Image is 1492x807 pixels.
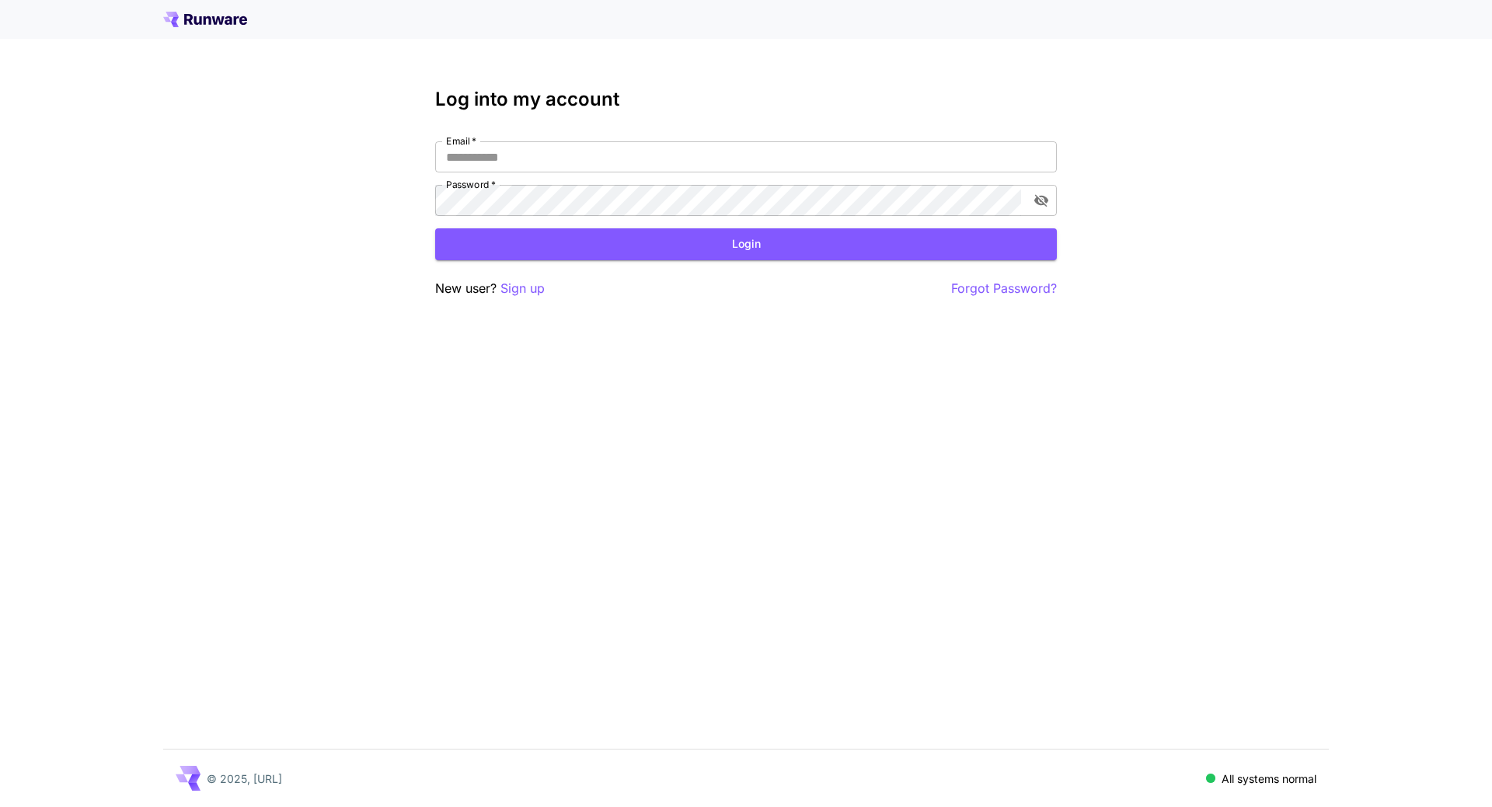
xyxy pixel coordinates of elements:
p: All systems normal [1222,770,1316,787]
button: Sign up [500,279,545,298]
p: © 2025, [URL] [207,770,282,787]
button: toggle password visibility [1027,186,1055,214]
p: New user? [435,279,545,298]
button: Login [435,228,1057,260]
button: Forgot Password? [951,279,1057,298]
label: Password [446,178,496,191]
h3: Log into my account [435,89,1057,110]
label: Email [446,134,476,148]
